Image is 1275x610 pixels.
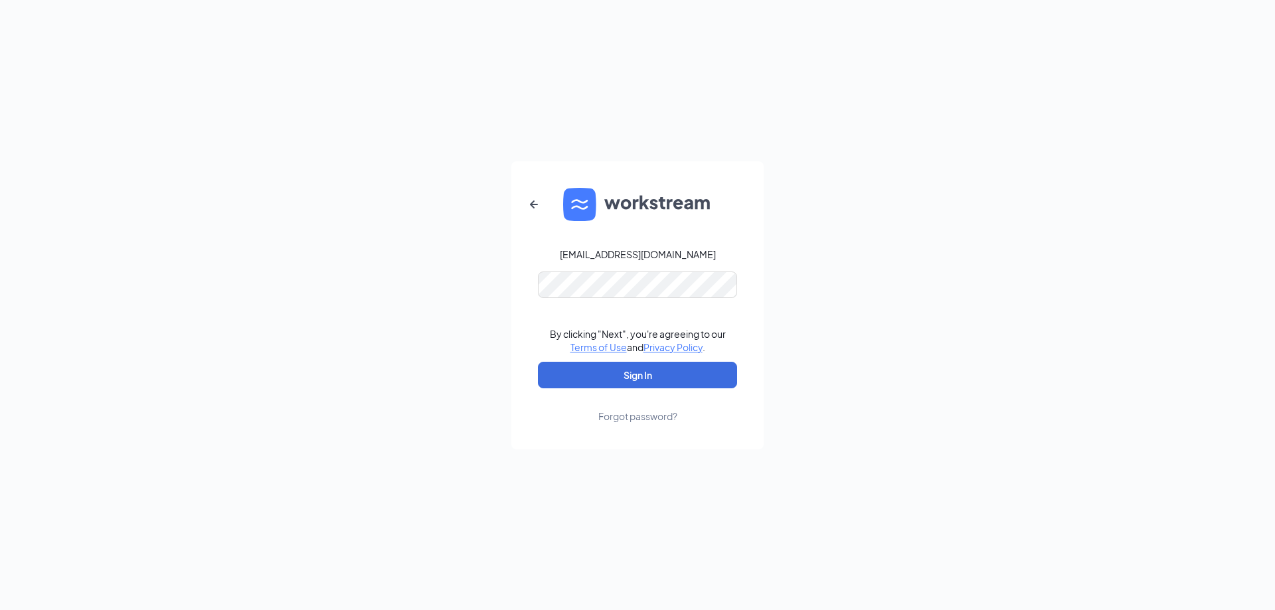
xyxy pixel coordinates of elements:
[598,410,677,423] div: Forgot password?
[570,341,627,353] a: Terms of Use
[526,196,542,212] svg: ArrowLeftNew
[518,189,550,220] button: ArrowLeftNew
[560,248,716,261] div: [EMAIL_ADDRESS][DOMAIN_NAME]
[643,341,703,353] a: Privacy Policy
[538,362,737,388] button: Sign In
[598,388,677,423] a: Forgot password?
[550,327,726,354] div: By clicking "Next", you're agreeing to our and .
[563,188,712,221] img: WS logo and Workstream text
